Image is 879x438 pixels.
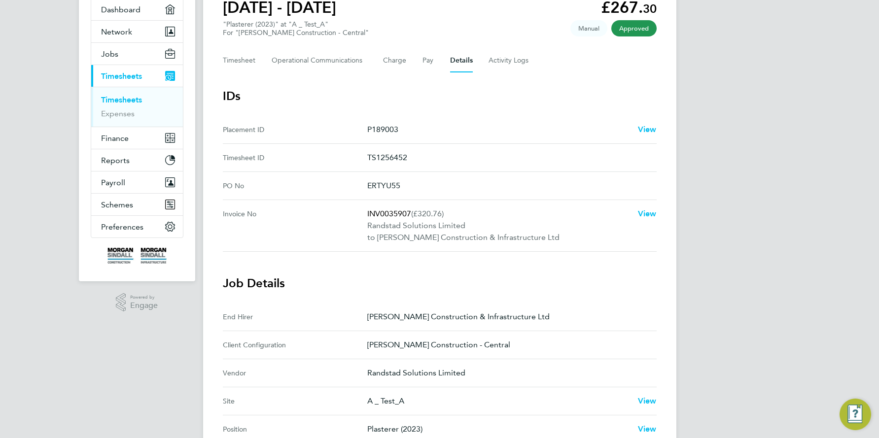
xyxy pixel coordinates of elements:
[91,248,183,264] a: Go to home page
[367,232,630,243] p: to [PERSON_NAME] Construction & Infrastructure Ltd
[638,395,657,407] a: View
[367,339,649,351] p: [PERSON_NAME] Construction - Central
[367,311,649,323] p: [PERSON_NAME] Construction & Infrastructure Ltd
[107,248,167,264] img: morgansindall-logo-retina.png
[223,49,256,72] button: Timesheet
[223,311,367,323] div: End Hirer
[91,194,183,215] button: Schemes
[101,27,132,36] span: Network
[130,302,158,310] span: Engage
[101,156,130,165] span: Reports
[638,424,657,434] span: View
[223,29,369,37] div: For "[PERSON_NAME] Construction - Central"
[223,395,367,407] div: Site
[367,395,630,407] p: A _ Test_A
[223,180,367,192] div: PO No
[367,367,649,379] p: Randstad Solutions Limited
[367,124,630,135] p: P189003
[611,20,657,36] span: This timesheet has been approved.
[383,49,407,72] button: Charge
[130,293,158,302] span: Powered by
[638,125,657,134] span: View
[91,43,183,65] button: Jobs
[101,71,142,81] span: Timesheets
[367,152,649,164] p: TS1256452
[91,127,183,149] button: Finance
[223,152,367,164] div: Timesheet ID
[91,21,183,42] button: Network
[91,87,183,127] div: Timesheets
[411,209,444,218] span: (£320.76)
[638,124,657,135] a: View
[223,339,367,351] div: Client Configuration
[638,396,657,405] span: View
[643,1,657,16] span: 30
[101,134,129,143] span: Finance
[450,49,473,72] button: Details
[101,49,118,59] span: Jobs
[638,209,657,218] span: View
[840,399,871,430] button: Engage Resource Center
[489,49,530,72] button: Activity Logs
[638,423,657,435] a: View
[116,293,158,312] a: Powered byEngage
[101,95,142,104] a: Timesheets
[91,216,183,237] button: Preferences
[272,49,367,72] button: Operational Communications
[367,208,630,220] p: INV0035907
[223,208,367,243] div: Invoice No
[101,178,125,187] span: Payroll
[101,109,135,118] a: Expenses
[91,149,183,171] button: Reports
[223,20,369,37] div: "Plasterer (2023)" at "A _ Test_A"
[91,65,183,87] button: Timesheets
[223,275,657,291] h3: Job Details
[101,5,141,14] span: Dashboard
[638,208,657,220] a: View
[223,423,367,435] div: Position
[101,222,143,232] span: Preferences
[367,220,630,232] p: Randstad Solutions Limited
[367,423,630,435] p: Plasterer (2023)
[570,20,607,36] span: This timesheet was manually created.
[223,124,367,135] div: Placement ID
[367,180,649,192] p: ERTYU55
[223,88,657,104] h3: IDs
[422,49,434,72] button: Pay
[223,367,367,379] div: Vendor
[91,171,183,193] button: Payroll
[101,200,133,209] span: Schemes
